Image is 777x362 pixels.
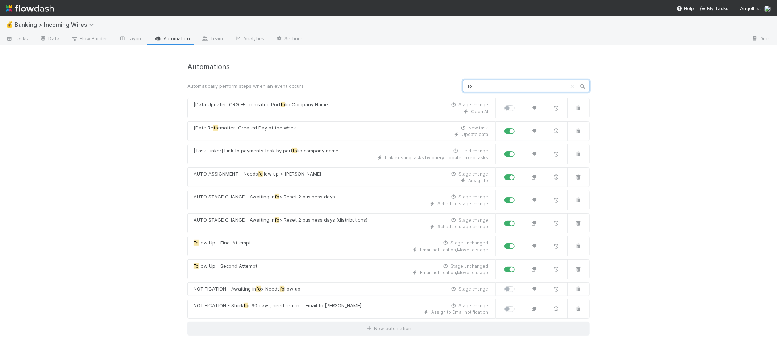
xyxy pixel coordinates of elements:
[457,247,488,252] span: Move to stage
[199,240,251,246] span: llow Up - Final Attempt
[187,190,496,210] a: AUTO STAGE CHANGE - Awaiting Info> Reset 2 business daysStage changeSchedule stage change
[113,33,149,45] a: Layout
[218,125,296,131] span: rmatter] Created Day of the Week
[279,217,367,223] span: > Reset 2 business days (distributions)
[385,155,445,160] span: ,
[463,80,590,92] input: Search
[764,5,771,12] img: avatar_c6c9a18c-a1dc-4048-8eac-219674057138.png
[458,194,488,199] span: Stage change
[677,5,694,12] div: Help
[199,263,257,269] span: llow Up - Second Attempt
[468,178,488,183] span: Assign to
[256,286,261,292] mark: fo
[229,33,270,45] a: Analytics
[569,81,576,92] button: Clear search
[700,5,728,11] span: My Tasks
[437,201,488,206] span: Schedule stage change
[281,102,285,107] mark: fo
[292,148,297,153] mark: fo
[6,21,13,28] span: 💰
[284,286,300,292] span: llow up
[65,33,113,45] a: Flow Builder
[458,303,488,308] span: Stage change
[280,286,284,292] mark: fo
[182,82,457,90] div: Automatically perform steps when an event occurs.
[285,102,328,107] span: lio Company Name
[420,270,457,275] span: ,
[740,5,761,11] span: AngelList
[263,171,321,177] span: llow up > [PERSON_NAME]
[213,125,218,131] mark: fo
[461,148,488,153] span: Field change
[34,33,65,45] a: Data
[458,286,488,292] span: Stage change
[194,286,256,292] span: NOTIFICATION - Awaiting in
[745,33,777,45] a: Docs
[458,171,488,177] span: Stage change
[258,171,263,177] mark: fo
[187,299,496,319] a: NOTIFICATION - Stuckfor 90 days, need return = Email to [PERSON_NAME]Stage changeAssign to,Email ...
[187,98,496,118] a: [Data Updater] ORG -> Truncated Portfolio Company NameStage changeOpen AI
[6,2,54,15] img: logo-inverted-e16ddd16eac7371096b0.svg
[194,171,258,177] span: AUTO ASSIGNMENT - Needs
[279,194,335,199] span: > Reset 2 business days
[468,125,488,131] span: New task
[187,282,496,296] a: NOTIFICATION - Awaiting info> Needsfollow upStage change
[297,148,338,153] span: lio company name
[450,263,488,269] span: Stage unchanged
[187,63,590,71] h4: Automations
[187,213,496,234] a: AUTO STAGE CHANGE - Awaiting Info> Reset 2 business days (distributions)Stage changeSchedule stag...
[248,303,361,308] span: r 90 days, need return = Email to [PERSON_NAME]
[194,217,275,223] span: AUTO STAGE CHANGE - Awaiting In
[194,263,199,269] mark: Fo
[385,155,444,160] span: Link existing tasks by query
[149,33,196,45] a: Automation
[457,270,488,275] span: Move to stage
[187,167,496,188] a: AUTO ASSIGNMENT - Needsfollow up > [PERSON_NAME]Stage changeAssign to
[462,132,488,137] span: Update data
[196,33,229,45] a: Team
[194,303,244,308] span: NOTIFICATION - Stuck
[458,102,488,107] span: Stage change
[275,194,279,199] mark: fo
[437,224,488,229] span: Schedule stage change
[270,33,309,45] a: Settings
[14,21,97,28] span: Banking > Incoming Wires
[471,109,488,114] span: Open AI
[187,322,590,336] a: New automation
[700,5,728,12] a: My Tasks
[431,309,452,315] span: ,
[194,125,213,131] span: [Date Re
[71,35,107,42] span: Flow Builder
[187,259,496,280] a: Follow Up - Second AttemptStage unchangedEmail notification,Move to stage
[244,303,248,308] mark: fo
[6,35,28,42] span: Tasks
[275,217,279,223] mark: fo
[194,194,275,199] span: AUTO STAGE CHANGE - Awaiting In
[420,247,456,252] span: Email notification
[431,309,451,315] span: Assign to
[445,155,488,160] span: Update linked tasks
[194,240,199,246] mark: Fo
[187,144,496,164] a: [Task Linker] Link to payments task by portfolio company nameField changeLink existing tasks by q...
[458,217,488,223] span: Stage change
[261,286,280,292] span: > Needs
[187,236,496,256] a: Follow Up - Final AttemptStage unchangedEmail notification,Move to stage
[194,148,292,153] span: [Task Linker] Link to payments task by port
[420,270,456,275] span: Email notification
[187,121,496,141] a: [Date Reformatter] Created Day of the WeekNew taskUpdate data
[194,102,281,107] span: [Data Updater] ORG -> Truncated Port
[450,240,488,246] span: Stage unchanged
[452,309,488,315] span: Email notification
[420,247,457,252] span: ,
